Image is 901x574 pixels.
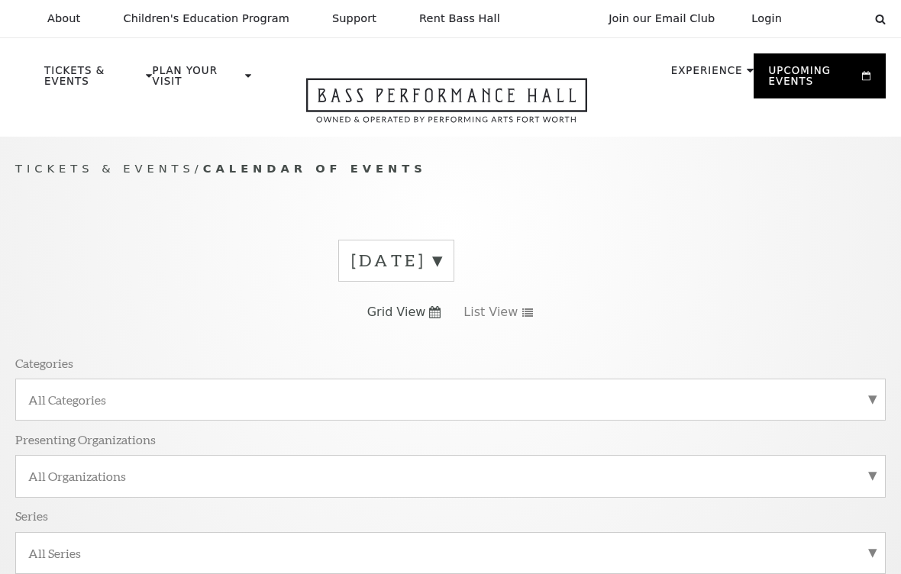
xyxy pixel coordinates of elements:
[769,66,858,95] p: Upcoming Events
[419,12,500,25] p: Rent Bass Hall
[44,66,142,95] p: Tickets & Events
[15,160,886,179] p: /
[463,304,518,321] span: List View
[15,508,48,524] p: Series
[332,12,376,25] p: Support
[806,11,861,26] select: Select:
[203,162,427,175] span: Calendar of Events
[47,12,80,25] p: About
[28,545,873,561] label: All Series
[15,431,156,447] p: Presenting Organizations
[153,66,241,95] p: Plan Your Visit
[28,392,873,408] label: All Categories
[123,12,289,25] p: Children's Education Program
[671,66,743,84] p: Experience
[15,355,73,371] p: Categories
[367,304,426,321] span: Grid View
[28,468,873,484] label: All Organizations
[351,249,441,272] label: [DATE]
[15,162,195,175] span: Tickets & Events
